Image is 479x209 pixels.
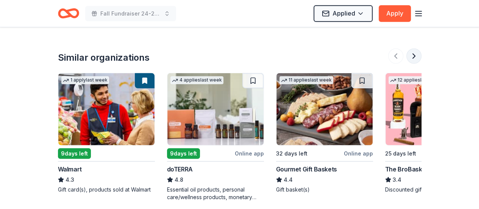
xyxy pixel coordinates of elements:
span: 4.4 [284,175,293,184]
div: The BroBasket [385,165,428,174]
div: Gourmet Gift Baskets [276,165,337,174]
div: 4 applies last week [170,76,223,84]
div: Gift basket(s) [276,186,373,193]
a: Image for Walmart1 applylast week9days leftWalmart4.3Gift card(s), products sold at Walmart [58,73,155,193]
span: 4.8 [175,175,183,184]
div: 32 days left [276,149,307,158]
a: Home [58,5,79,22]
div: 11 applies last week [279,76,333,84]
div: 9 days left [58,148,91,159]
img: Image for doTERRA [167,73,264,145]
span: 3.4 [393,175,401,184]
span: 4.3 [66,175,74,184]
button: Apply [379,5,411,22]
div: Walmart [58,165,82,174]
div: Online app [344,149,373,158]
img: Image for Gourmet Gift Baskets [276,73,373,145]
div: Gift card(s), products sold at Walmart [58,186,155,193]
div: 9 days left [167,148,200,159]
span: Fall Fundraiser 24-25 SY [100,9,161,18]
div: doTERRA [167,165,193,174]
div: 12 applies last week [389,76,443,84]
div: 1 apply last week [61,76,109,84]
div: Essential oil products, personal care/wellness products, monetary donations [167,186,264,201]
a: Image for Gourmet Gift Baskets11 applieslast week32 days leftOnline appGourmet Gift Baskets4.4Gif... [276,73,373,193]
img: Image for Walmart [58,73,154,145]
a: Image for doTERRA4 applieslast week9days leftOnline appdoTERRA4.8Essential oil products, personal... [167,73,264,201]
div: 25 days left [385,149,416,158]
button: Applied [314,5,373,22]
div: Similar organizations [58,52,150,64]
span: Applied [332,8,355,18]
div: Online app [235,149,264,158]
button: Fall Fundraiser 24-25 SY [85,6,176,21]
